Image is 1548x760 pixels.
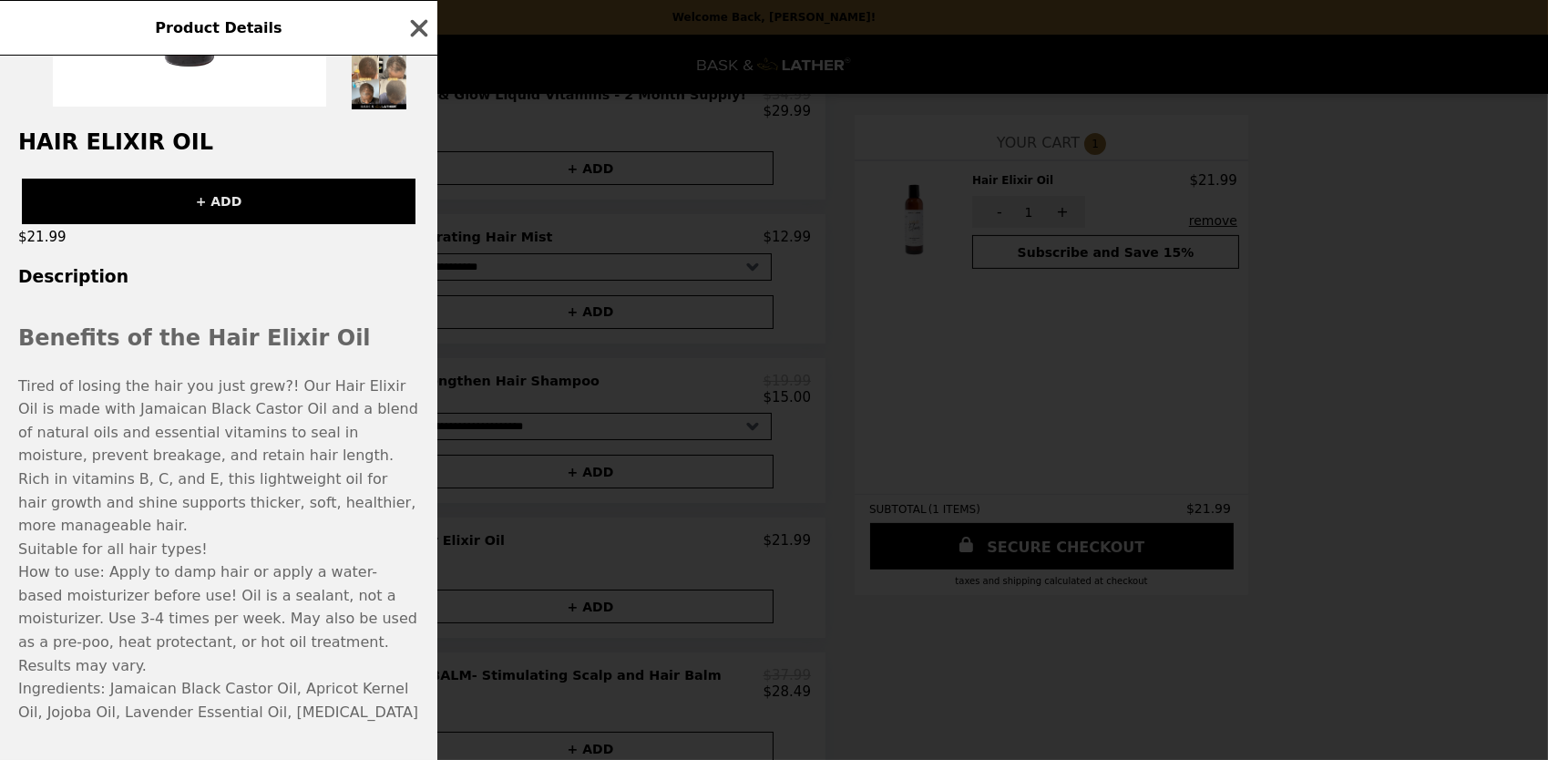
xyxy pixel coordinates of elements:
span: Tired of losing the hair you just grew?! Our Hair Elixir Oil is made with Jamaican Black Castor O... [18,377,418,535]
span: How to use: Apply to damp hair or apply a water-based moisturizer before use! Oil is a sealant, n... [18,563,417,673]
span: Product Details [155,19,282,36]
button: + ADD [22,179,415,224]
img: Thumbnail 5 [350,53,408,111]
span: Suitable for all hair types! [18,540,208,558]
span: Ingredients: Jamaican Black Castor Oil, Apricot Kernel Oil, Jojoba Oil, Lavender Essential Oil, [... [18,680,418,721]
span: Benefits of the Hair Elixir Oil [18,325,371,351]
